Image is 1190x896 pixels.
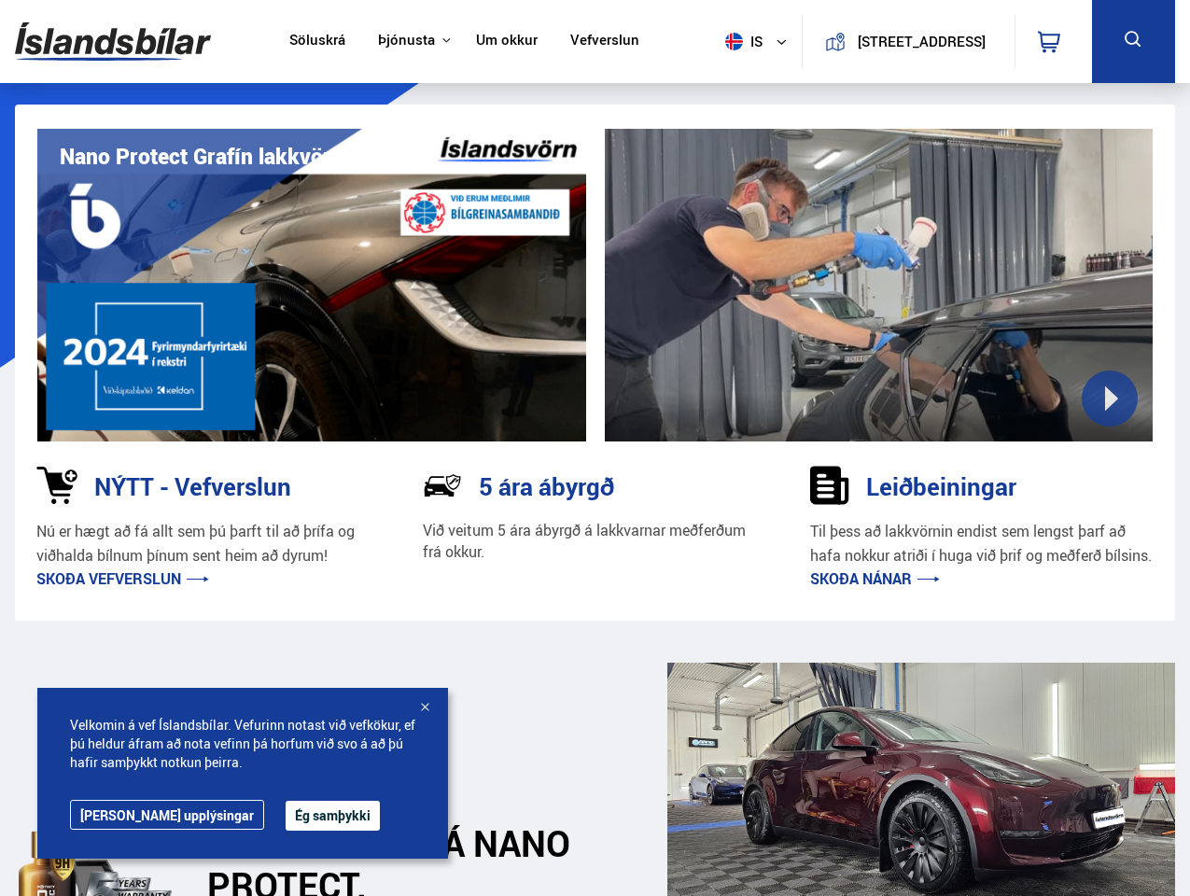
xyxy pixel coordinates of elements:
[476,32,538,51] a: Um okkur
[718,14,802,69] button: is
[60,144,343,169] h1: Nano Protect Grafín lakkvörn
[423,520,766,563] p: Við veitum 5 ára ábyrgð á lakkvarnar meðferðum frá okkur.
[479,472,614,500] h3: 5 ára ábyrgð
[570,32,639,51] a: Vefverslun
[853,34,990,49] button: [STREET_ADDRESS]
[37,129,586,441] img: vI42ee_Copy_of_H.png
[36,520,380,567] p: Nú er hægt að fá allt sem þú þarft til að þrífa og viðhalda bílnum þínum sent heim að dyrum!
[810,520,1154,567] p: Til þess að lakkvörnin endist sem lengst þarf að hafa nokkur atriði í huga við þrif og meðferð bí...
[15,11,211,72] img: G0Ugv5HjCgRt.svg
[378,32,435,49] button: Þjónusta
[810,466,849,505] img: sDldwouBCQTERH5k.svg
[725,33,743,50] img: svg+xml;base64,PHN2ZyB4bWxucz0iaHR0cDovL3d3dy53My5vcmcvMjAwMC9zdmciIHdpZHRoPSI1MTIiIGhlaWdodD0iNT...
[94,472,291,500] h3: NÝTT - Vefverslun
[813,15,1003,68] a: [STREET_ADDRESS]
[866,472,1016,500] h3: Leiðbeiningar
[289,32,345,51] a: Söluskrá
[70,716,415,772] span: Velkomin á vef Íslandsbílar. Vefurinn notast við vefkökur, ef þú heldur áfram að nota vefinn þá h...
[810,568,940,589] a: Skoða nánar
[70,800,264,830] a: [PERSON_NAME] upplýsingar
[36,568,209,589] a: Skoða vefverslun
[286,801,380,831] button: Ég samþykki
[36,466,77,505] img: 1kVRZhkadjUD8HsE.svg
[718,33,764,50] span: is
[423,466,462,505] img: NP-R9RrMhXQFCiaa.svg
